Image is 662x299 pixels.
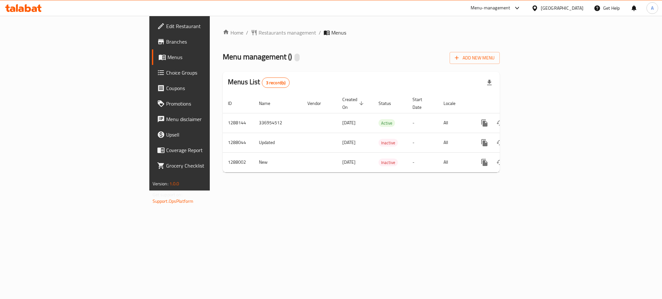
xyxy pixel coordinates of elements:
a: Branches [152,34,260,49]
div: Total records count [262,77,290,88]
span: 3 record(s) [262,80,290,86]
span: Choice Groups [166,69,255,77]
a: Coverage Report [152,142,260,158]
div: [GEOGRAPHIC_DATA] [541,5,583,12]
li: / [319,29,321,36]
span: Status [379,99,400,107]
span: Name [259,99,279,107]
a: Edit Restaurant [152,18,260,34]
td: - [407,152,438,172]
button: Change Status [492,135,508,150]
span: Version: [153,180,168,188]
span: Created On [342,96,366,111]
span: Coverage Report [166,146,255,154]
td: - [407,113,438,133]
a: Support.OpsPlatform [153,197,194,205]
th: Actions [472,94,544,113]
span: Locale [443,99,464,107]
a: Upsell [152,127,260,142]
button: more [477,135,492,150]
td: 336954512 [254,113,302,133]
a: Restaurants management [251,29,316,36]
span: Upsell [166,131,255,139]
table: enhanced table [223,94,544,172]
td: All [438,152,472,172]
span: Vendor [307,99,329,107]
span: Menus [331,29,346,36]
span: Edit Restaurant [166,22,255,30]
a: Menu disclaimer [152,111,260,127]
a: Promotions [152,96,260,111]
span: ID [228,99,240,107]
a: Choice Groups [152,65,260,80]
h2: Menus List [228,77,290,88]
span: Coupons [166,84,255,92]
td: Updated [254,133,302,152]
span: [DATE] [342,119,356,127]
span: Active [379,119,395,127]
span: [DATE] [342,138,356,147]
div: Menu-management [471,4,510,12]
span: Start Date [412,96,431,111]
span: [DATE] [342,158,356,166]
span: Add New Menu [455,54,495,62]
button: more [477,155,492,170]
span: Restaurants management [259,29,316,36]
span: Branches [166,38,255,46]
a: Grocery Checklist [152,158,260,173]
a: Menus [152,49,260,65]
td: - [407,133,438,152]
nav: breadcrumb [223,29,500,36]
button: Change Status [492,115,508,131]
button: Add New Menu [450,52,500,64]
td: All [438,133,472,152]
div: Export file [482,75,497,90]
span: Menu disclaimer [166,115,255,123]
span: Inactive [379,159,398,166]
button: Change Status [492,155,508,170]
span: A [651,5,654,12]
span: Inactive [379,139,398,147]
span: Promotions [166,100,255,108]
button: more [477,115,492,131]
span: Grocery Checklist [166,162,255,170]
span: 1.0.0 [169,180,179,188]
span: Get support on: [153,191,182,199]
td: New [254,152,302,172]
td: All [438,113,472,133]
a: Coupons [152,80,260,96]
div: Active [379,119,395,127]
span: Menus [167,53,255,61]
